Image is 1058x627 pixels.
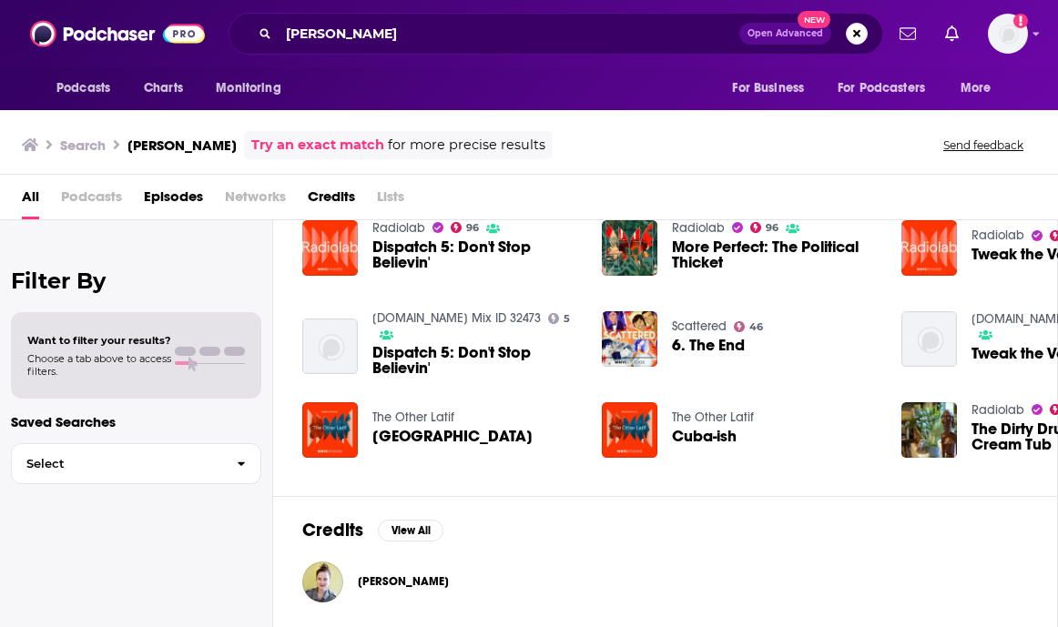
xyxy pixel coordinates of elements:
a: Dispatch 5: Don't Stop Believin' [372,345,580,376]
a: CreditsView All [302,519,443,541]
div: Search podcasts, credits, & more... [229,13,883,55]
span: New [798,11,830,28]
span: for more precise results [388,135,545,156]
img: The Dirty Drug and the Ice Cream Tub [901,402,957,458]
span: 96 [466,224,479,232]
a: Suzie Lechtenberg [358,574,449,589]
h3: Search [60,137,106,154]
a: Credits [308,182,355,219]
a: Radiolab [972,228,1024,243]
span: Podcasts [61,182,122,219]
span: Monitoring [216,76,280,101]
img: User Profile [988,14,1028,54]
input: Search podcasts, credits, & more... [279,19,739,48]
a: All [22,182,39,219]
a: Cuba-ish [672,429,737,444]
a: 6. The End [672,338,745,353]
span: For Podcasters [838,76,925,101]
span: For Business [732,76,804,101]
span: [PERSON_NAME] [358,574,449,589]
img: Sudan [302,402,358,458]
img: Dispatch 5: Don't Stop Believin' [302,319,358,374]
button: Show profile menu [988,14,1028,54]
a: 5 [548,313,571,324]
a: More Perfect: The Political Thicket [672,239,880,270]
button: open menu [719,71,827,106]
button: Open AdvancedNew [739,23,831,45]
span: 96 [766,224,778,232]
a: Sudan [372,429,533,444]
a: 46 [734,321,764,332]
button: View All [378,520,443,541]
svg: Add a profile image [1013,14,1028,28]
h2: Filter By [11,268,261,294]
span: Choose a tab above to access filters. [27,352,171,378]
span: Lists [377,182,404,219]
a: Scattered [672,319,727,334]
a: RSSMix.com Mix ID 32473 [372,310,541,326]
a: 96 [451,222,480,233]
button: Select [11,443,261,484]
a: Radiolab [672,220,725,236]
img: Suzie Lechtenberg [302,561,343,602]
a: Radiolab [972,402,1024,418]
a: Episodes [144,182,203,219]
span: Want to filter your results? [27,334,171,347]
img: Cuba-ish [602,402,657,458]
a: The Other Latif [672,410,754,425]
img: Dispatch 5: Don't Stop Believin' [302,220,358,276]
a: 96 [750,222,779,233]
h2: Credits [302,519,363,541]
span: Open Advanced [748,29,823,38]
img: Tweak the Vote [901,311,957,367]
a: Charts [132,71,194,106]
a: Show notifications dropdown [938,18,966,49]
span: Select [12,458,222,470]
img: More Perfect: The Political Thicket [602,220,657,276]
a: Try an exact match [251,135,384,156]
span: 46 [749,323,763,331]
span: Podcasts [56,76,110,101]
a: The Other Latif [372,410,454,425]
button: Suzie LechtenbergSuzie Lechtenberg [302,552,1028,611]
span: [GEOGRAPHIC_DATA] [372,429,533,444]
span: Logged in as untitledpartners [988,14,1028,54]
a: Show notifications dropdown [892,18,923,49]
img: 6. The End [602,311,657,367]
img: Tweak the Vote [901,220,957,276]
button: open menu [948,71,1014,106]
img: Podchaser - Follow, Share and Rate Podcasts [30,16,205,51]
a: Dispatch 5: Don't Stop Believin' [372,239,580,270]
p: Saved Searches [11,413,261,430]
span: 5 [564,315,570,323]
a: Radiolab [372,220,425,236]
button: open menu [44,71,134,106]
button: Send feedback [938,137,1029,153]
span: More [961,76,992,101]
button: open menu [826,71,951,106]
span: Networks [225,182,286,219]
button: open menu [203,71,304,106]
h3: [PERSON_NAME] [127,137,237,154]
span: Charts [144,76,183,101]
